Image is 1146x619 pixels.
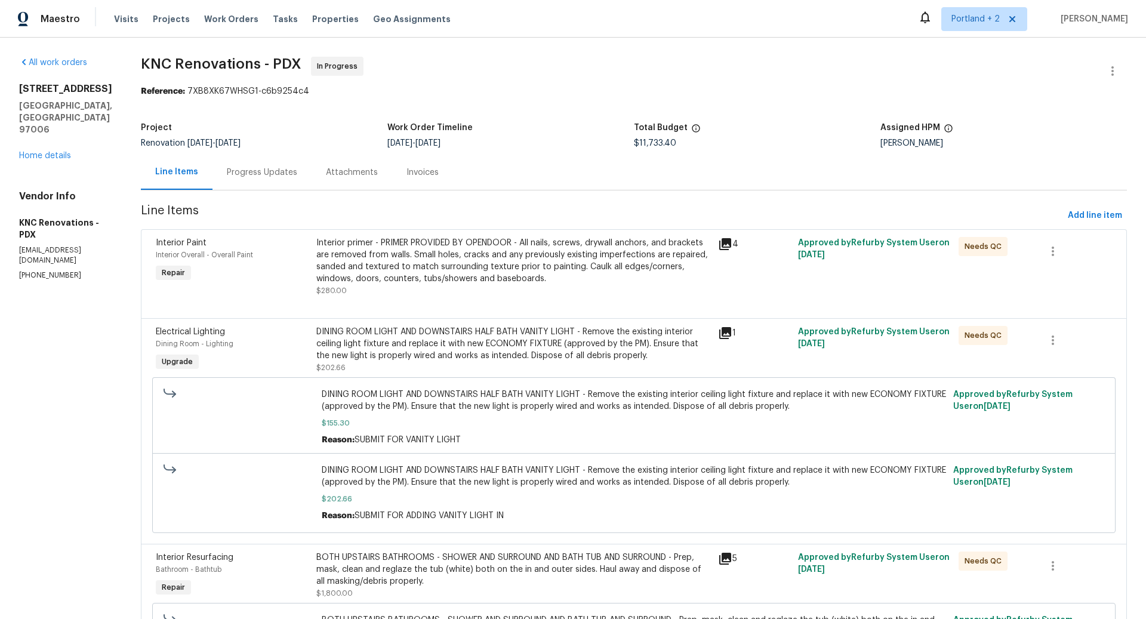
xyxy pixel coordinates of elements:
[19,270,112,281] p: [PHONE_NUMBER]
[322,512,355,520] span: Reason:
[880,124,940,132] h5: Assigned HPM
[634,124,688,132] h5: Total Budget
[19,190,112,202] h4: Vendor Info
[798,565,825,574] span: [DATE]
[114,13,138,25] span: Visits
[156,566,221,573] span: Bathroom - Bathtub
[19,152,71,160] a: Home details
[316,326,711,362] div: DINING ROOM LIGHT AND DOWNSTAIRS HALF BATH VANITY LIGHT - Remove the existing interior ceiling li...
[41,13,80,25] span: Maestro
[141,57,301,71] span: KNC Renovations - PDX
[156,340,233,347] span: Dining Room - Lighting
[387,124,473,132] h5: Work Order Timeline
[322,493,947,505] span: $202.66
[157,267,190,279] span: Repair
[19,217,112,241] h5: KNC Renovations - PDX
[965,329,1006,341] span: Needs QC
[141,87,185,96] b: Reference:
[316,287,347,294] span: $280.00
[944,124,953,139] span: The hpm assigned to this work order.
[415,139,440,147] span: [DATE]
[273,15,298,23] span: Tasks
[1068,208,1122,223] span: Add line item
[322,436,355,444] span: Reason:
[951,13,1000,25] span: Portland + 2
[141,139,241,147] span: Renovation
[718,326,791,340] div: 1
[798,340,825,348] span: [DATE]
[153,13,190,25] span: Projects
[880,139,1127,147] div: [PERSON_NAME]
[355,512,504,520] span: SUBMIT FOR ADDING VANITY LIGHT IN
[19,100,112,135] h5: [GEOGRAPHIC_DATA], [GEOGRAPHIC_DATA] 97006
[316,590,353,597] span: $1,800.00
[19,245,112,266] p: [EMAIL_ADDRESS][DOMAIN_NAME]
[316,237,711,285] div: Interior primer - PRIMER PROVIDED BY OPENDOOR - All nails, screws, drywall anchors, and brackets ...
[156,251,253,258] span: Interior Overall - Overall Paint
[798,251,825,259] span: [DATE]
[965,241,1006,252] span: Needs QC
[798,328,950,348] span: Approved by Refurby System User on
[316,552,711,587] div: BOTH UPSTAIRS BATHROOMS - SHOWER AND SURROUND AND BATH TUB AND SURROUND - Prep, mask, clean and r...
[141,205,1063,227] span: Line Items
[326,167,378,178] div: Attachments
[1063,205,1127,227] button: Add line item
[406,167,439,178] div: Invoices
[322,464,947,488] span: DINING ROOM LIGHT AND DOWNSTAIRS HALF BATH VANITY LIGHT - Remove the existing interior ceiling li...
[984,402,1011,411] span: [DATE]
[355,436,461,444] span: SUBMIT FOR VANITY LIGHT
[387,139,412,147] span: [DATE]
[798,553,950,574] span: Approved by Refurby System User on
[312,13,359,25] span: Properties
[953,390,1073,411] span: Approved by Refurby System User on
[1056,13,1128,25] span: [PERSON_NAME]
[155,166,198,178] div: Line Items
[984,478,1011,486] span: [DATE]
[634,139,676,147] span: $11,733.40
[965,555,1006,567] span: Needs QC
[141,124,172,132] h5: Project
[157,356,198,368] span: Upgrade
[317,60,362,72] span: In Progress
[156,239,207,247] span: Interior Paint
[187,139,241,147] span: -
[718,552,791,566] div: 5
[19,83,112,95] h2: [STREET_ADDRESS]
[227,167,297,178] div: Progress Updates
[953,466,1073,486] span: Approved by Refurby System User on
[718,237,791,251] div: 4
[215,139,241,147] span: [DATE]
[204,13,258,25] span: Work Orders
[322,389,947,412] span: DINING ROOM LIGHT AND DOWNSTAIRS HALF BATH VANITY LIGHT - Remove the existing interior ceiling li...
[691,124,701,139] span: The total cost of line items that have been proposed by Opendoor. This sum includes line items th...
[141,85,1127,97] div: 7XB8XK67WHSG1-c6b9254c4
[187,139,212,147] span: [DATE]
[373,13,451,25] span: Geo Assignments
[322,417,947,429] span: $155.30
[156,553,233,562] span: Interior Resurfacing
[19,58,87,67] a: All work orders
[387,139,440,147] span: -
[157,581,190,593] span: Repair
[156,328,225,336] span: Electrical Lighting
[798,239,950,259] span: Approved by Refurby System User on
[316,364,346,371] span: $202.66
